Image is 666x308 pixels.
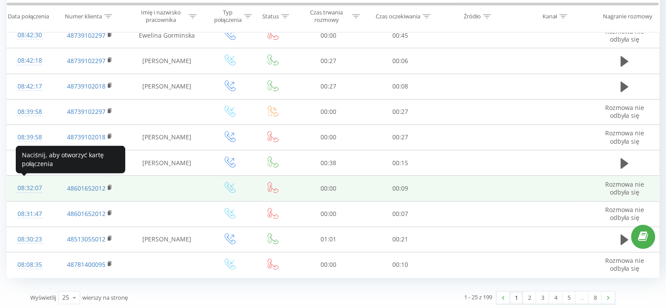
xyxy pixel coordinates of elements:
[605,180,644,196] span: Rozmowa nie odbyła się
[16,129,44,146] div: 08:39:58
[364,124,436,150] td: 00:27
[16,145,125,173] div: Naciśnij, aby otworzyć kartę połączenia
[67,57,106,65] a: 48739102297
[293,252,364,277] td: 00:00
[214,9,241,24] div: Typ połączenia
[16,256,44,273] div: 08:08:35
[605,256,644,273] span: Rozmowa nie odbyła się
[16,52,44,69] div: 08:42:18
[127,74,207,99] td: [PERSON_NAME]
[364,48,436,74] td: 00:06
[364,74,436,99] td: 00:08
[16,78,44,95] div: 08:42:17
[364,227,436,252] td: 00:21
[135,9,187,24] div: Imię i nazwisko pracownika
[364,176,436,201] td: 00:09
[603,13,652,20] div: Nagranie rozmowy
[605,103,644,120] span: Rozmowa nie odbyła się
[293,150,364,176] td: 00:38
[30,294,56,301] span: Wyświetlij
[67,235,106,243] a: 48513055012
[16,231,44,248] div: 08:30:23
[293,176,364,201] td: 00:00
[575,291,588,304] div: …
[605,27,644,43] span: Rozmowa nie odbyła się
[16,27,44,44] div: 08:42:30
[549,291,562,304] a: 4
[303,9,350,24] div: Czas trwania rozmowy
[364,99,436,124] td: 00:27
[67,31,106,39] a: 48739102297
[127,150,207,176] td: [PERSON_NAME]
[16,180,44,197] div: 08:32:07
[364,252,436,277] td: 00:10
[464,293,492,301] div: 1 - 25 z 199
[588,291,602,304] a: 8
[605,205,644,222] span: Rozmowa nie odbyła się
[16,205,44,223] div: 08:31:47
[293,23,364,48] td: 00:00
[293,74,364,99] td: 00:27
[464,13,481,20] div: Źródło
[293,124,364,150] td: 00:00
[523,291,536,304] a: 2
[293,201,364,227] td: 00:00
[262,13,279,20] div: Status
[536,291,549,304] a: 3
[67,107,106,116] a: 48739102297
[67,184,106,192] a: 48601652012
[293,227,364,252] td: 01:01
[127,227,207,252] td: [PERSON_NAME]
[127,124,207,150] td: [PERSON_NAME]
[293,99,364,124] td: 00:00
[65,13,102,20] div: Numer klienta
[82,294,128,301] span: wierszy na stronę
[510,291,523,304] a: 1
[562,291,575,304] a: 5
[364,23,436,48] td: 00:45
[62,293,69,302] div: 25
[364,150,436,176] td: 00:15
[16,103,44,120] div: 08:39:58
[605,129,644,145] span: Rozmowa nie odbyła się
[67,209,106,218] a: 48601652012
[293,48,364,74] td: 00:27
[364,201,436,227] td: 00:07
[67,260,106,269] a: 48781400095
[543,13,557,20] div: Kanał
[127,23,207,48] td: Ewelina Gorminska
[127,48,207,74] td: [PERSON_NAME]
[67,133,106,141] a: 48739102018
[8,13,49,20] div: Data połączenia
[376,13,420,20] div: Czas oczekiwania
[67,82,106,90] a: 48739102018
